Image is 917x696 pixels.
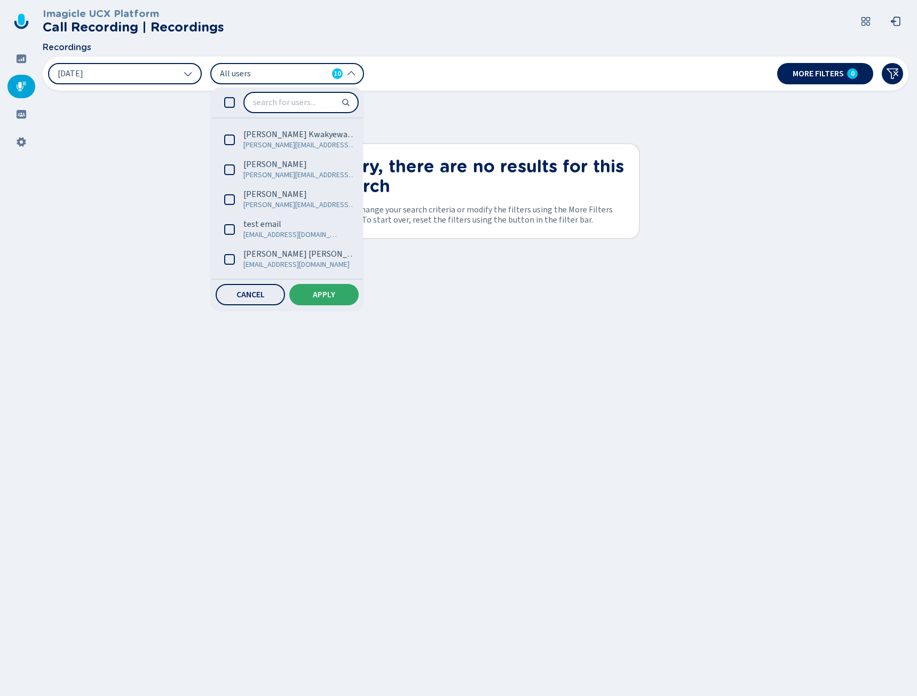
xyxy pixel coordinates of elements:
[7,102,35,126] div: Groups
[243,219,281,230] span: test email
[243,200,357,210] span: [PERSON_NAME][EMAIL_ADDRESS][DOMAIN_NAME]
[851,69,855,78] span: 0
[243,230,339,240] span: [EMAIL_ADDRESS][DOMAIN_NAME]
[16,81,27,92] svg: mic-fill
[220,68,328,80] span: All users
[7,130,35,154] div: Settings
[216,284,285,305] button: Cancel
[289,284,359,305] button: Apply
[236,290,265,299] span: Cancel
[243,259,357,270] span: [EMAIL_ADDRESS][DOMAIN_NAME]
[243,170,357,180] span: [PERSON_NAME][EMAIL_ADDRESS][DOMAIN_NAME]
[334,68,341,79] span: 10
[48,63,202,84] button: [DATE]
[243,140,357,151] span: [PERSON_NAME][EMAIL_ADDRESS][DOMAIN_NAME]
[58,69,83,78] span: [DATE]
[7,75,35,98] div: Recordings
[7,47,35,70] div: Dashboard
[777,63,873,84] button: More filters0
[243,189,307,200] span: [PERSON_NAME]
[342,98,350,107] svg: search
[43,8,224,20] h3: Imagicle UCX Platform
[243,249,357,259] span: [PERSON_NAME] [PERSON_NAME]
[16,53,27,64] svg: dashboard-filled
[886,67,899,80] svg: funnel-disabled
[43,20,224,35] h2: Call Recording | Recordings
[313,290,335,299] span: Apply
[882,63,903,84] button: Clear filters
[243,129,357,140] span: [PERSON_NAME] Kwakyewaa [PERSON_NAME]
[16,109,27,120] svg: groups-filled
[243,159,307,170] span: [PERSON_NAME]
[184,69,192,78] svg: chevron-down
[793,69,844,78] span: More filters
[347,69,355,78] svg: chevron-up
[890,16,901,27] svg: box-arrow-left
[244,93,358,112] input: search for users...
